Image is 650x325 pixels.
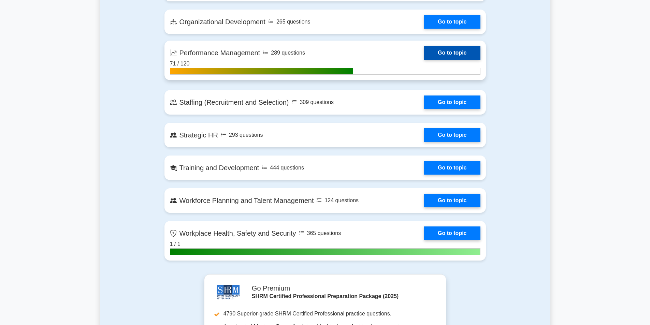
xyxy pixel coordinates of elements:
a: Go to topic [424,95,480,109]
a: Go to topic [424,46,480,60]
a: Go to topic [424,226,480,240]
a: Go to topic [424,194,480,207]
a: Go to topic [424,161,480,175]
a: Go to topic [424,15,480,29]
a: Go to topic [424,128,480,142]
